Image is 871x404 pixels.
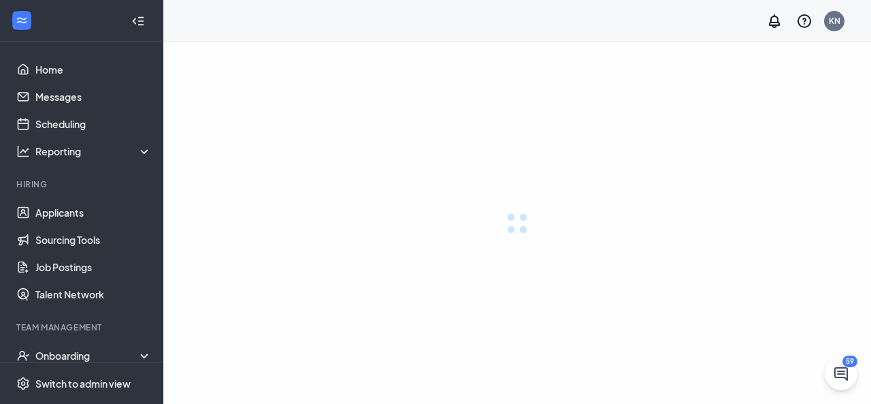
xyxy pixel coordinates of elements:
[35,377,131,390] div: Switch to admin view
[15,14,29,27] svg: WorkstreamLogo
[796,13,812,29] svg: QuestionInfo
[16,322,149,333] div: Team Management
[833,366,849,382] svg: ChatActive
[35,349,152,362] div: Onboarding
[35,56,152,83] a: Home
[35,199,152,226] a: Applicants
[35,281,152,308] a: Talent Network
[35,226,152,253] a: Sourcing Tools
[35,144,152,158] div: Reporting
[766,13,783,29] svg: Notifications
[35,110,152,138] a: Scheduling
[829,15,840,27] div: KN
[35,253,152,281] a: Job Postings
[16,377,30,390] svg: Settings
[825,358,857,390] button: ChatActive
[842,356,857,367] div: 59
[16,144,30,158] svg: Analysis
[35,83,152,110] a: Messages
[131,14,145,28] svg: Collapse
[16,349,30,362] svg: UserCheck
[16,178,149,190] div: Hiring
